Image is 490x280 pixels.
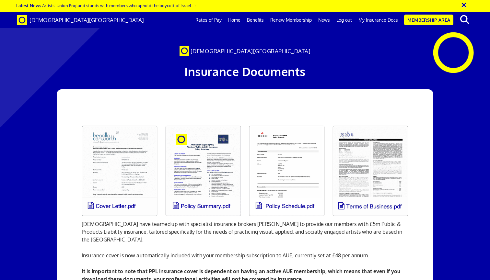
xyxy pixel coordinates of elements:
a: Rates of Pay [192,12,225,28]
a: Membership Area [404,15,453,25]
a: Home [225,12,244,28]
a: Renew Membership [267,12,315,28]
a: Latest News:Artists’ Union England stands with members who uphold the boycott of Israel → [16,3,196,8]
a: My Insurance Docs [355,12,401,28]
p: [DEMOGRAPHIC_DATA] have teamed up with specialist insurance brokers [PERSON_NAME] to provide our ... [82,220,408,243]
a: Log out [333,12,355,28]
p: Insurance cover is now automatically included with your membership subscription to AUE, currently... [82,252,408,259]
strong: Latest News: [16,3,42,8]
button: search [455,13,474,27]
span: [DEMOGRAPHIC_DATA][GEOGRAPHIC_DATA] [29,17,144,23]
a: Brand [DEMOGRAPHIC_DATA][GEOGRAPHIC_DATA] [12,12,149,28]
a: Benefits [244,12,267,28]
span: [DEMOGRAPHIC_DATA][GEOGRAPHIC_DATA] [191,48,311,54]
span: Insurance Documents [184,64,306,79]
a: News [315,12,333,28]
